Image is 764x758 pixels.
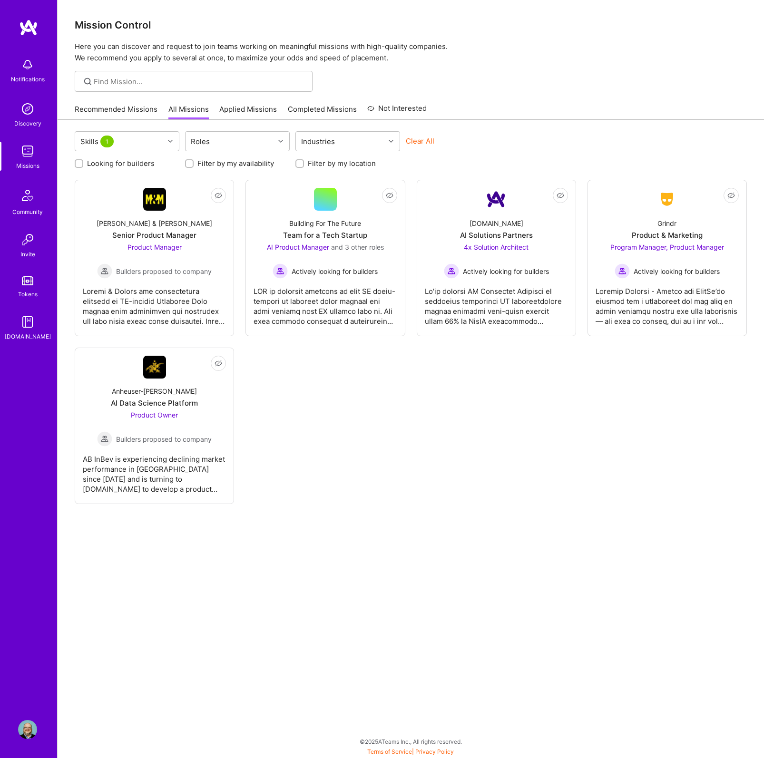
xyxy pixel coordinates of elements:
i: icon EyeClosed [386,192,393,199]
div: Notifications [11,74,45,84]
a: Company Logo[DOMAIN_NAME]AI Solutions Partners4x Solution Architect Actively looking for builders... [425,188,568,328]
div: Product & Marketing [632,230,703,240]
a: All Missions [168,104,209,120]
div: Community [12,207,43,217]
img: Company Logo [485,188,508,211]
div: Team for a Tech Startup [283,230,367,240]
img: Actively looking for builders [273,263,288,279]
span: 4x Solution Architect [464,243,529,251]
h3: Mission Control [75,19,747,31]
span: Program Manager, Product Manager [610,243,724,251]
i: icon EyeClosed [557,192,564,199]
img: Builders proposed to company [97,431,112,447]
i: icon Chevron [389,139,393,144]
div: Anheuser-[PERSON_NAME] [112,386,197,396]
span: Actively looking for builders [292,266,378,276]
span: Builders proposed to company [116,434,212,444]
img: teamwork [18,142,37,161]
div: Senior Product Manager [112,230,196,240]
a: Terms of Service [367,748,412,755]
img: Company Logo [143,356,166,379]
img: Company Logo [656,191,678,208]
a: Company LogoAnheuser-[PERSON_NAME]AI Data Science PlatformProduct Owner Builders proposed to comp... [83,356,226,496]
img: discovery [18,99,37,118]
i: icon SearchGrey [82,76,93,87]
img: bell [18,55,37,74]
p: Here you can discover and request to join teams working on meaningful missions with high-quality ... [75,41,747,64]
a: Applied Missions [219,104,277,120]
div: Industries [299,135,337,148]
i: icon Chevron [278,139,283,144]
div: Grindr [657,218,676,228]
a: Company Logo[PERSON_NAME] & [PERSON_NAME]Senior Product ManagerProduct Manager Builders proposed ... [83,188,226,328]
img: Actively looking for builders [444,263,459,279]
div: © 2025 ATeams Inc., All rights reserved. [57,729,764,753]
i: icon EyeClosed [727,192,735,199]
div: [DOMAIN_NAME] [5,331,51,341]
span: Actively looking for builders [634,266,720,276]
div: AI Data Science Platform [111,398,198,408]
div: Invite [20,249,35,259]
div: Building For The Future [289,218,361,228]
img: tokens [22,276,33,285]
a: Completed Missions [288,104,357,120]
span: Builders proposed to company [116,266,212,276]
img: Actively looking for builders [615,263,630,279]
img: Company Logo [143,188,166,211]
div: Skills [78,135,118,148]
img: logo [19,19,38,36]
div: Discovery [14,118,41,128]
a: User Avatar [16,720,39,739]
div: Lo'ip dolorsi AM Consectet Adipisci el seddoeius temporinci UT laboreetdolore magnaa enimadmi ven... [425,279,568,326]
div: Tokens [18,289,38,299]
div: [DOMAIN_NAME] [470,218,523,228]
div: Missions [16,161,39,171]
span: 1 [100,136,114,147]
div: Loremip Dolorsi - Ametco adi ElitSe’do eiusmod tem i utlaboreet dol mag aliq en admin veniamqu no... [596,279,739,326]
img: guide book [18,312,37,331]
img: Builders proposed to company [97,263,112,279]
div: [PERSON_NAME] & [PERSON_NAME] [97,218,212,228]
button: Clear All [406,136,434,146]
div: LOR ip dolorsit ametcons ad elit SE doeiu-tempori ut laboreet dolor magnaal eni admi veniamq nost... [254,279,397,326]
img: User Avatar [18,720,37,739]
img: Invite [18,230,37,249]
span: Product Owner [131,411,178,419]
label: Looking for builders [87,158,155,168]
div: Roles [188,135,212,148]
a: Privacy Policy [415,748,454,755]
i: icon EyeClosed [215,192,222,199]
div: AI Solutions Partners [460,230,533,240]
span: | [367,748,454,755]
label: Filter by my location [308,158,376,168]
a: Company LogoGrindrProduct & MarketingProgram Manager, Product Manager Actively looking for builde... [596,188,739,328]
span: Product Manager [127,243,182,251]
a: Recommended Missions [75,104,157,120]
input: Find Mission... [94,77,305,87]
img: Community [16,184,39,207]
span: Actively looking for builders [463,266,549,276]
a: Not Interested [367,103,427,120]
span: and 3 other roles [331,243,384,251]
i: icon EyeClosed [215,360,222,367]
div: AB InBev is experiencing declining market performance in [GEOGRAPHIC_DATA] since [DATE] and is tu... [83,447,226,494]
i: icon Chevron [168,139,173,144]
label: Filter by my availability [197,158,274,168]
div: Loremi & Dolors ame consectetura elitsedd ei TE-incidid Utlaboree Dolo magnaa enim adminimven qui... [83,279,226,326]
a: Building For The FutureTeam for a Tech StartupAI Product Manager and 3 other rolesActively lookin... [254,188,397,328]
span: AI Product Manager [267,243,329,251]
